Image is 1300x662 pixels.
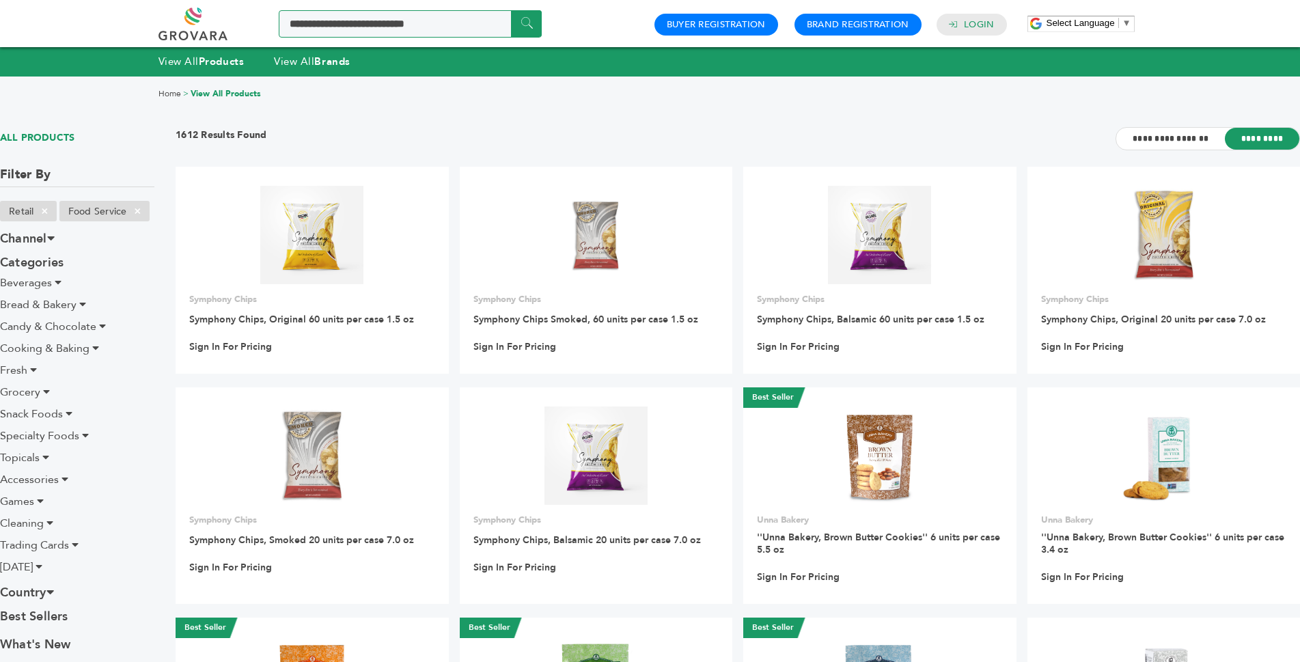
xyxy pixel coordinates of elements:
[279,10,542,38] input: Search a product or brand...
[757,531,1000,556] a: ''Unna Bakery, Brown Butter Cookies'' 6 units per case 5.5 oz
[279,406,345,505] img: Symphony Chips, Smoked 20 units per case 7.0 oz
[189,514,435,526] p: Symphony Chips
[1041,571,1124,583] a: Sign In For Pricing
[964,18,994,31] a: Login
[667,18,766,31] a: Buyer Registration
[189,562,272,574] a: Sign In For Pricing
[1047,18,1131,28] a: Select Language​
[189,313,414,326] a: Symphony Chips, Original 60 units per case 1.5 oz
[1041,293,1287,305] p: Symphony Chips
[757,571,840,583] a: Sign In For Pricing
[274,55,350,68] a: View AllBrands
[189,341,272,353] a: Sign In For Pricing
[757,514,1003,526] p: Unna Bakery
[1118,18,1119,28] span: ​
[1041,313,1266,326] a: Symphony Chips, Original 20 units per case 7.0 oz
[1047,18,1115,28] span: Select Language
[1131,186,1196,284] img: Symphony Chips, Original 20 units per case 7.0 oz
[473,313,698,326] a: Symphony Chips Smoked, 60 units per case 1.5 oz
[473,562,556,574] a: Sign In For Pricing
[189,293,435,305] p: Symphony Chips
[183,88,189,99] span: >
[473,341,556,353] a: Sign In For Pricing
[807,18,909,31] a: Brand Registration
[1041,341,1124,353] a: Sign In For Pricing
[1041,514,1287,526] p: Unna Bakery
[33,203,56,219] span: ×
[126,203,149,219] span: ×
[828,186,931,284] img: Symphony Chips, Balsamic 60 units per case 1.5 oz
[473,514,719,526] p: Symphony Chips
[158,88,181,99] a: Home
[1122,18,1131,28] span: ▼
[831,406,930,506] img: ''Unna Bakery, Brown Butter Cookies'' 6 units per case 5.5 oz
[757,341,840,353] a: Sign In For Pricing
[757,293,1003,305] p: Symphony Chips
[158,55,245,68] a: View AllProducts
[544,406,648,505] img: Symphony Chips, Balsamic 20 units per case 7.0 oz
[757,313,984,326] a: Symphony Chips, Balsamic 60 units per case 1.5 oz
[59,201,150,221] li: Food Service
[547,186,646,285] img: Symphony Chips Smoked, 60 units per case 1.5 oz
[473,293,719,305] p: Symphony Chips
[260,186,363,284] img: Symphony Chips, Original 60 units per case 1.5 oz
[191,88,261,99] a: View All Products
[1041,531,1284,556] a: ''Unna Bakery, Brown Butter Cookies'' 6 units per case 3.4 oz
[189,534,414,547] a: Symphony Chips, Smoked 20 units per case 7.0 oz
[1114,406,1213,506] img: ''Unna Bakery, Brown Butter Cookies'' 6 units per case 3.4 oz
[176,128,267,150] h3: 1612 Results Found
[199,55,244,68] strong: Products
[473,534,701,547] a: Symphony Chips, Balsamic 20 units per case 7.0 oz
[314,55,350,68] strong: Brands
